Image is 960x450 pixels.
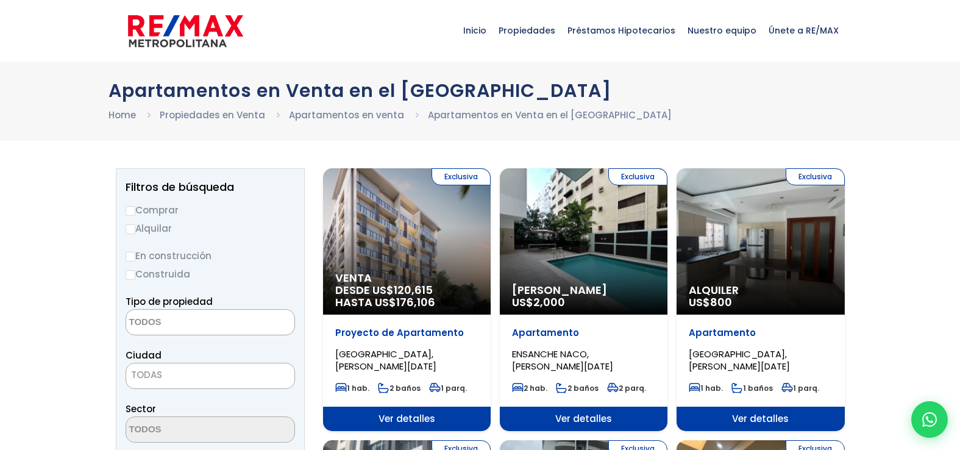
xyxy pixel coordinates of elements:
a: Propiedades en Venta [160,109,265,121]
span: 1 hab. [335,383,369,393]
span: 2 baños [378,383,421,393]
span: [GEOGRAPHIC_DATA], [PERSON_NAME][DATE] [689,348,790,373]
a: Apartamentos en venta [289,109,404,121]
span: Inicio [457,12,492,49]
p: Apartamento [689,327,832,339]
input: Alquilar [126,224,135,234]
textarea: Search [126,417,244,443]
span: TODAS [131,368,162,381]
span: Venta [335,272,478,284]
span: 1 hab. [689,383,723,393]
span: Ver detalles [500,407,667,431]
label: En construcción [126,248,295,263]
span: DESDE US$ [335,284,478,309]
span: US$ [689,295,732,310]
span: Únete a RE/MAX [763,12,845,49]
span: Exclusiva [786,168,845,185]
span: Préstamos Hipotecarios [561,12,681,49]
textarea: Search [126,310,244,336]
li: Apartamentos en Venta en el [GEOGRAPHIC_DATA] [428,107,672,123]
span: Sector [126,402,156,415]
input: En construcción [126,252,135,262]
span: TODAS [126,363,295,389]
span: 176,106 [396,295,435,310]
span: Exclusiva [608,168,667,185]
span: 2 parq. [607,383,646,393]
span: 1 parq. [781,383,819,393]
span: 1 parq. [429,383,467,393]
span: Propiedades [492,12,561,49]
span: [GEOGRAPHIC_DATA], [PERSON_NAME][DATE] [335,348,436,373]
span: Exclusiva [432,168,491,185]
img: remax-metropolitana-logo [128,13,243,49]
p: Apartamento [512,327,655,339]
a: Exclusiva [PERSON_NAME] US$2,000 Apartamento ENSANCHE NACO, [PERSON_NAME][DATE] 2 hab. 2 baños 2 ... [500,168,667,431]
input: Comprar [126,206,135,216]
span: Ver detalles [677,407,844,431]
h2: Filtros de búsqueda [126,181,295,193]
a: Exclusiva Alquiler US$800 Apartamento [GEOGRAPHIC_DATA], [PERSON_NAME][DATE] 1 hab. 1 baños 1 par... [677,168,844,431]
span: ENSANCHE NACO, [PERSON_NAME][DATE] [512,348,613,373]
span: 120,615 [394,282,433,298]
h1: Apartamentos en Venta en el [GEOGRAPHIC_DATA] [108,80,852,101]
span: Ver detalles [323,407,491,431]
p: Proyecto de Apartamento [335,327,478,339]
span: 800 [710,295,732,310]
span: 1 baños [731,383,773,393]
label: Alquilar [126,221,295,236]
span: Nuestro equipo [681,12,763,49]
label: Construida [126,266,295,282]
span: 2,000 [533,295,565,310]
a: Exclusiva Venta DESDE US$120,615 HASTA US$176,106 Proyecto de Apartamento [GEOGRAPHIC_DATA], [PER... [323,168,491,431]
span: TODAS [126,366,294,384]
span: Ciudad [126,349,162,362]
span: 2 baños [556,383,599,393]
span: US$ [512,295,565,310]
span: [PERSON_NAME] [512,284,655,296]
input: Construida [126,270,135,280]
span: 2 hab. [512,383,547,393]
span: HASTA US$ [335,296,478,309]
a: Home [108,109,136,121]
label: Comprar [126,202,295,218]
span: Tipo de propiedad [126,295,213,308]
span: Alquiler [689,284,832,296]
